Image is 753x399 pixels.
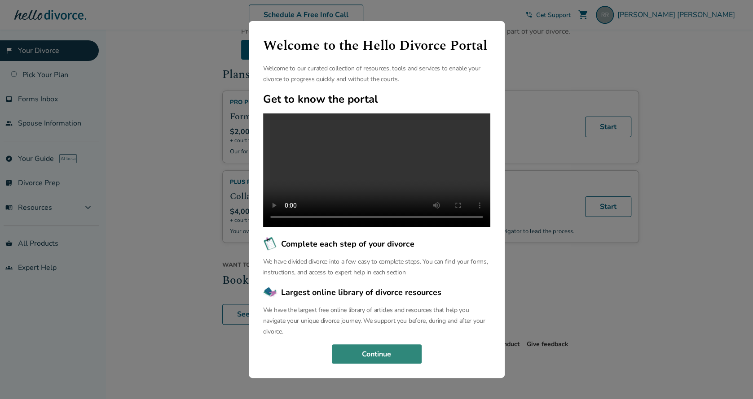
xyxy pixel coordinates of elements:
span: Largest online library of divorce resources [281,286,441,298]
img: Largest online library of divorce resources [263,285,277,299]
span: Complete each step of your divorce [281,238,414,250]
h1: Welcome to the Hello Divorce Portal [263,35,490,56]
iframe: Chat Widget [708,356,753,399]
p: We have the largest free online library of articles and resources that help you navigate your uni... [263,305,490,337]
p: We have divided divorce into a few easy to complete steps. You can find your forms, instructions,... [263,256,490,278]
h2: Get to know the portal [263,92,490,106]
button: Continue [332,344,422,364]
img: Complete each step of your divorce [263,237,277,251]
p: Welcome to our curated collection of resources, tools and services to enable your divorce to prog... [263,63,490,85]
